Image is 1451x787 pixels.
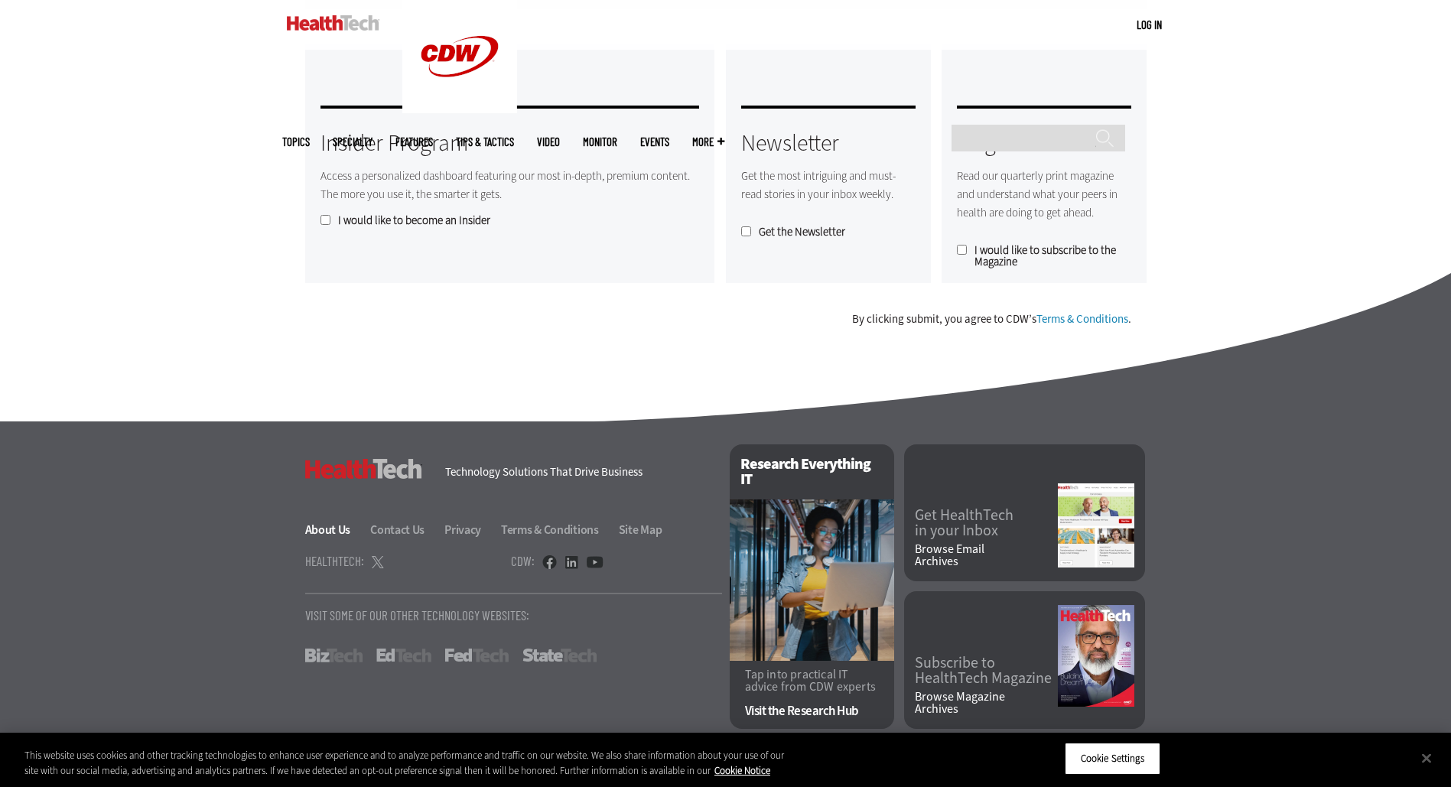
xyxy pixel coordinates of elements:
a: Features [395,136,433,148]
p: Get the most intriguing and must-read stories in your inbox weekly. [741,167,916,203]
a: Events [640,136,669,148]
a: Terms & Conditions [501,522,617,538]
img: Home [287,15,379,31]
a: StateTech [522,649,597,662]
h4: CDW: [511,554,535,567]
p: Visit Some Of Our Other Technology Websites: [305,609,722,622]
div: By clicking submit, you agree to CDW’s . [852,314,1131,325]
img: Fall 2025 Cover [1058,605,1134,707]
a: Get HealthTechin your Inbox [915,508,1058,538]
a: MonITor [583,136,617,148]
a: BizTech [305,649,363,662]
a: Subscribe toHealthTech Magazine [915,655,1058,686]
span: Specialty [333,136,373,148]
div: User menu [1137,17,1162,33]
h4: HealthTech: [305,554,364,567]
a: CDW [402,101,517,117]
p: Tap into practical IT advice from CDW experts [745,668,879,693]
a: Privacy [444,522,499,538]
h4: Technology Solutions That Drive Business [445,467,711,478]
img: newsletter screenshot [1058,483,1134,567]
h2: Research Everything IT [730,444,894,499]
label: Get the Newsletter [741,226,916,238]
h3: HealthTech [305,459,422,479]
label: I would like to become an Insider [320,215,699,226]
a: Browse EmailArchives [915,543,1058,567]
a: FedTech [445,649,509,662]
a: Terms & Conditions [1036,311,1128,327]
p: Read our quarterly print magazine and understand what your peers in health are doing to get ahead. [957,167,1131,222]
a: Browse MagazineArchives [915,691,1058,715]
h3: Newsletter [741,106,916,154]
a: Video [537,136,560,148]
span: More [692,136,724,148]
div: This website uses cookies and other tracking technologies to enhance user experience and to analy... [24,748,798,778]
a: About Us [305,522,369,538]
span: Topics [282,136,310,148]
a: Visit the Research Hub [745,704,879,717]
p: Access a personalized dashboard featuring our most in-depth, premium content. The more you use it... [320,167,699,203]
button: Close [1410,741,1443,775]
button: Cookie Settings [1065,743,1160,775]
a: Log in [1137,18,1162,31]
a: Contact Us [370,522,442,538]
a: Site Map [619,522,662,538]
a: Tips & Tactics [456,136,514,148]
a: EdTech [376,649,431,662]
a: More information about your privacy [714,764,770,777]
label: I would like to subscribe to the Magazine [957,245,1131,268]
